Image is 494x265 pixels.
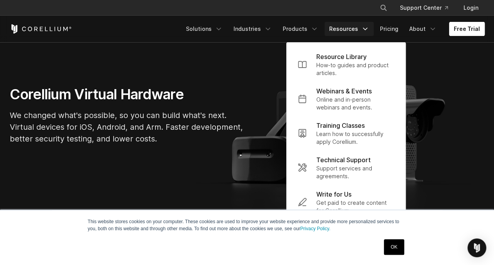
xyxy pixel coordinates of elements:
p: Training Classes [316,121,365,130]
p: We changed what's possible, so you can build what's next. Virtual devices for iOS, Android, and A... [10,109,244,145]
a: Products [278,22,323,36]
a: Write for Us Get paid to create content for Corellium. [291,185,401,219]
p: This website stores cookies on your computer. These cookies are used to improve your website expe... [88,218,407,232]
a: Solutions [181,22,227,36]
a: Corellium Home [10,24,72,34]
p: Write for Us [316,190,351,199]
a: Support Center [394,1,454,15]
a: Privacy Policy. [300,226,330,231]
div: Navigation Menu [370,1,485,15]
div: Open Intercom Messenger [467,238,486,257]
a: Webinars & Events Online and in-person webinars and events. [291,82,401,116]
a: Training Classes Learn how to successfully apply Corellium. [291,116,401,150]
p: Online and in-person webinars and events. [316,96,394,111]
p: Resource Library [316,52,367,61]
button: Search [376,1,391,15]
p: Learn how to successfully apply Corellium. [316,130,394,146]
h1: Corellium Virtual Hardware [10,86,244,103]
a: Login [457,1,485,15]
a: Free Trial [449,22,485,36]
a: Resources [325,22,374,36]
div: Navigation Menu [181,22,485,36]
a: OK [384,239,404,255]
p: How-to guides and product articles. [316,61,394,77]
a: Industries [229,22,276,36]
a: Pricing [375,22,403,36]
p: Support services and agreements. [316,165,394,180]
a: About [405,22,441,36]
p: Webinars & Events [316,86,372,96]
p: Get paid to create content for Corellium. [316,199,394,215]
a: Technical Support Support services and agreements. [291,150,401,185]
a: Resource Library How-to guides and product articles. [291,47,401,82]
p: Technical Support [316,155,371,165]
